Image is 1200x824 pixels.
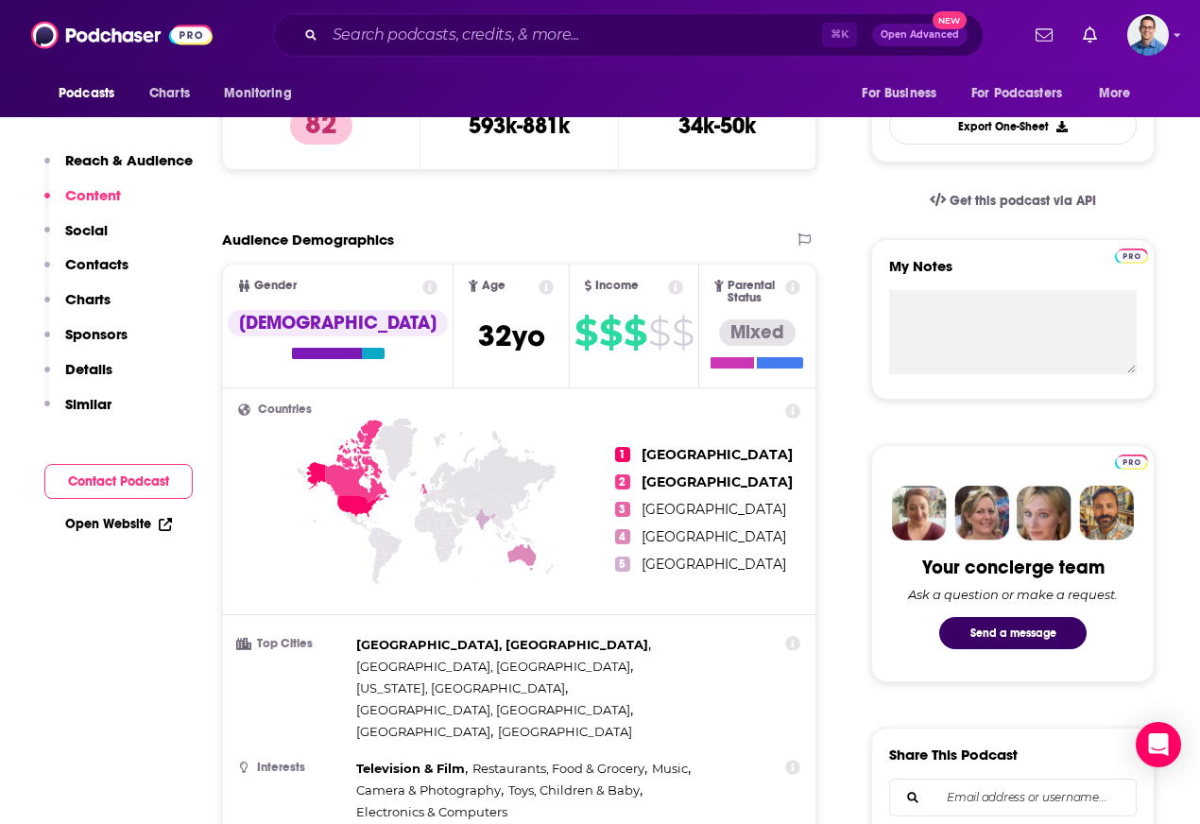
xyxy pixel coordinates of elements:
[908,587,1118,602] div: Ask a question or make a request.
[472,758,647,780] span: ,
[1127,14,1169,56] span: Logged in as swherley
[238,762,349,774] h3: Interests
[44,151,193,186] button: Reach & Audience
[642,501,786,518] span: [GEOGRAPHIC_DATA]
[1028,19,1060,51] a: Show notifications dropdown
[273,13,984,57] div: Search podcasts, credits, & more...
[228,310,448,336] div: [DEMOGRAPHIC_DATA]
[238,638,349,650] h3: Top Cities
[971,80,1062,107] span: For Podcasters
[44,186,121,221] button: Content
[849,76,960,112] button: open menu
[889,746,1018,764] h3: Share This Podcast
[950,193,1096,209] span: Get this podcast via API
[595,280,639,292] span: Income
[356,634,651,656] span: ,
[65,186,121,204] p: Content
[356,804,507,819] span: Electronics & Computers
[325,20,822,50] input: Search podcasts, credits, & more...
[728,280,781,304] span: Parental Status
[356,780,504,801] span: ,
[1017,486,1071,541] img: Jules Profile
[254,280,297,292] span: Gender
[574,318,597,348] span: $
[872,24,968,46] button: Open AdvancedNew
[44,290,111,325] button: Charts
[65,255,129,273] p: Contacts
[615,502,630,517] span: 3
[1079,486,1134,541] img: Jon Profile
[356,761,465,776] span: Television & Film
[44,395,111,430] button: Similar
[65,395,111,413] p: Similar
[45,76,139,112] button: open menu
[1115,455,1148,470] img: Podchaser Pro
[954,486,1009,541] img: Barbara Profile
[65,325,128,343] p: Sponsors
[915,178,1111,224] a: Get this podcast via API
[933,11,967,29] span: New
[889,779,1137,816] div: Search followers
[65,516,172,532] a: Open Website
[498,724,632,739] span: [GEOGRAPHIC_DATA]
[939,617,1087,649] button: Send a message
[469,112,570,140] h3: 593k-881k
[889,108,1137,145] button: Export One-Sheet
[65,290,111,308] p: Charts
[356,637,648,652] span: [GEOGRAPHIC_DATA], [GEOGRAPHIC_DATA]
[472,761,644,776] span: Restaurants, Food & Grocery
[881,30,959,40] span: Open Advanced
[1115,249,1148,264] img: Podchaser Pro
[615,447,630,462] span: 1
[356,680,565,695] span: [US_STATE], [GEOGRAPHIC_DATA]
[44,325,128,360] button: Sponsors
[642,556,786,573] span: [GEOGRAPHIC_DATA]
[615,474,630,489] span: 2
[905,780,1121,815] input: Email address or username...
[356,702,630,717] span: [GEOGRAPHIC_DATA], [GEOGRAPHIC_DATA]
[678,112,756,140] h3: 34k-50k
[356,782,501,798] span: Camera & Photography
[822,23,857,47] span: ⌘ K
[65,221,108,239] p: Social
[258,403,312,416] span: Countries
[1086,76,1155,112] button: open menu
[599,318,622,348] span: $
[862,80,936,107] span: For Business
[719,319,796,346] div: Mixed
[652,761,688,776] span: Music
[356,659,630,674] span: [GEOGRAPHIC_DATA], [GEOGRAPHIC_DATA]
[642,446,793,463] span: [GEOGRAPHIC_DATA]
[65,151,193,169] p: Reach & Audience
[65,360,112,378] p: Details
[922,556,1105,579] div: Your concierge team
[1099,80,1131,107] span: More
[356,699,633,721] span: ,
[356,724,490,739] span: [GEOGRAPHIC_DATA]
[31,17,213,53] img: Podchaser - Follow, Share and Rate Podcasts
[892,486,947,541] img: Sydney Profile
[652,758,691,780] span: ,
[648,318,670,348] span: $
[615,529,630,544] span: 4
[508,782,640,798] span: Toys, Children & Baby
[642,528,786,545] span: [GEOGRAPHIC_DATA]
[356,678,568,699] span: ,
[137,76,201,112] a: Charts
[1127,14,1169,56] button: Show profile menu
[211,76,316,112] button: open menu
[482,280,506,292] span: Age
[356,721,493,743] span: ,
[959,76,1089,112] button: open menu
[672,318,694,348] span: $
[290,107,352,145] p: 82
[44,255,129,290] button: Contacts
[1115,246,1148,264] a: Pro website
[149,80,190,107] span: Charts
[1136,722,1181,767] div: Open Intercom Messenger
[222,231,394,249] h2: Audience Demographics
[1127,14,1169,56] img: User Profile
[224,80,291,107] span: Monitoring
[59,80,114,107] span: Podcasts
